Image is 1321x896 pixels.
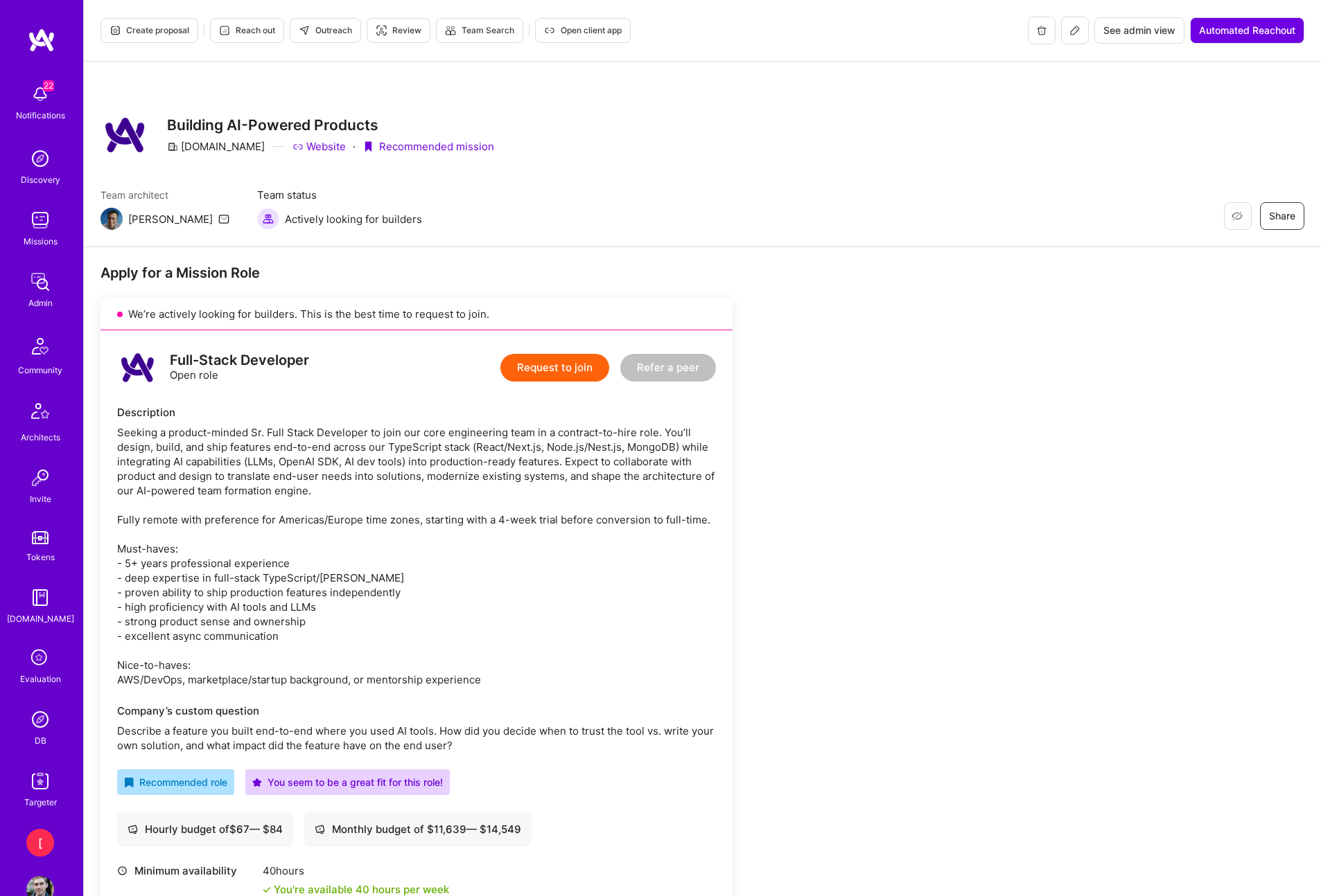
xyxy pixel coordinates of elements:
[100,208,123,230] img: Team Architect
[299,24,352,37] span: Outreach
[376,24,421,37] span: Review
[26,268,54,296] img: admin teamwork
[26,464,54,492] img: Invite
[218,213,229,224] i: icon Mail
[167,141,178,152] i: icon CompanyGray
[128,212,213,226] div: [PERSON_NAME]
[26,767,54,795] img: Skill Targeter
[252,778,262,787] i: icon PurpleStar
[21,430,60,445] div: Architects
[7,611,74,626] div: [DOMAIN_NAME]
[285,212,422,226] span: Actively looking for builders
[117,724,716,753] p: Describe a feature you built end-to-end where you used AI tools. How did you decide when to trust...
[620,354,716,382] button: Refer a peer
[263,886,271,894] i: icon Check
[26,145,54,172] img: discovery
[27,645,53,672] i: icon SelectionTeam
[263,863,449,878] div: 40 hours
[315,822,521,836] div: Monthly budget of $ 11,639 — $ 14,549
[18,363,62,377] div: Community
[20,672,61,686] div: Evaluation
[117,405,716,420] div: Description
[117,347,159,388] img: logo
[26,584,54,611] img: guide book
[26,206,54,234] img: teamwork
[26,829,54,857] div: [
[100,110,150,160] img: Company Logo
[128,824,138,834] i: icon Cash
[32,531,49,544] img: tokens
[257,188,422,202] span: Team status
[100,298,733,330] div: We’re actively looking for builders. This is the best time to request to join.
[1199,24,1295,37] span: Automated Reachout
[28,296,53,310] div: Admin
[117,863,256,878] div: Minimum availability
[110,25,121,36] i: icon Proposal
[170,353,309,382] div: Open role
[170,353,309,368] div: Full-Stack Developer
[30,492,51,506] div: Invite
[500,354,609,382] button: Request to join
[16,108,65,123] div: Notifications
[315,824,325,834] i: icon Cash
[167,139,265,154] div: [DOMAIN_NAME]
[445,24,514,37] span: Team Search
[35,733,46,748] div: DB
[24,330,57,363] img: Community
[26,550,55,564] div: Tokens
[257,208,279,230] img: Actively looking for builders
[117,704,716,718] div: Company’s custom question
[100,188,229,202] span: Team architect
[376,25,387,36] i: icon Targeter
[362,139,494,154] div: Recommended mission
[124,775,227,789] div: Recommended role
[28,28,55,53] img: logo
[353,139,356,154] div: ·
[117,866,128,876] i: icon Clock
[26,80,54,108] img: bell
[128,822,283,836] div: Hourly budget of $ 67 — $ 84
[43,80,54,91] span: 22
[24,795,57,809] div: Targeter
[1103,24,1175,37] span: See admin view
[24,234,58,249] div: Missions
[362,141,374,152] i: icon PurpleRibbon
[1269,209,1295,223] span: Share
[544,24,622,37] span: Open client app
[100,264,733,282] div: Apply for a Mission Role
[292,139,346,154] a: Website
[21,172,60,187] div: Discovery
[110,24,189,37] span: Create proposal
[219,24,275,37] span: Reach out
[252,775,443,789] div: You seem to be a great fit for this role!
[167,116,494,134] h3: Building AI-Powered Products
[1232,210,1243,222] i: icon EyeClosed
[26,706,54,733] img: Admin Search
[124,778,134,787] i: icon RecommendedBadge
[117,425,716,687] div: Seeking a product-minded Sr. Full Stack Developer to join our core engineering team in a contract...
[24,397,57,430] img: Architects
